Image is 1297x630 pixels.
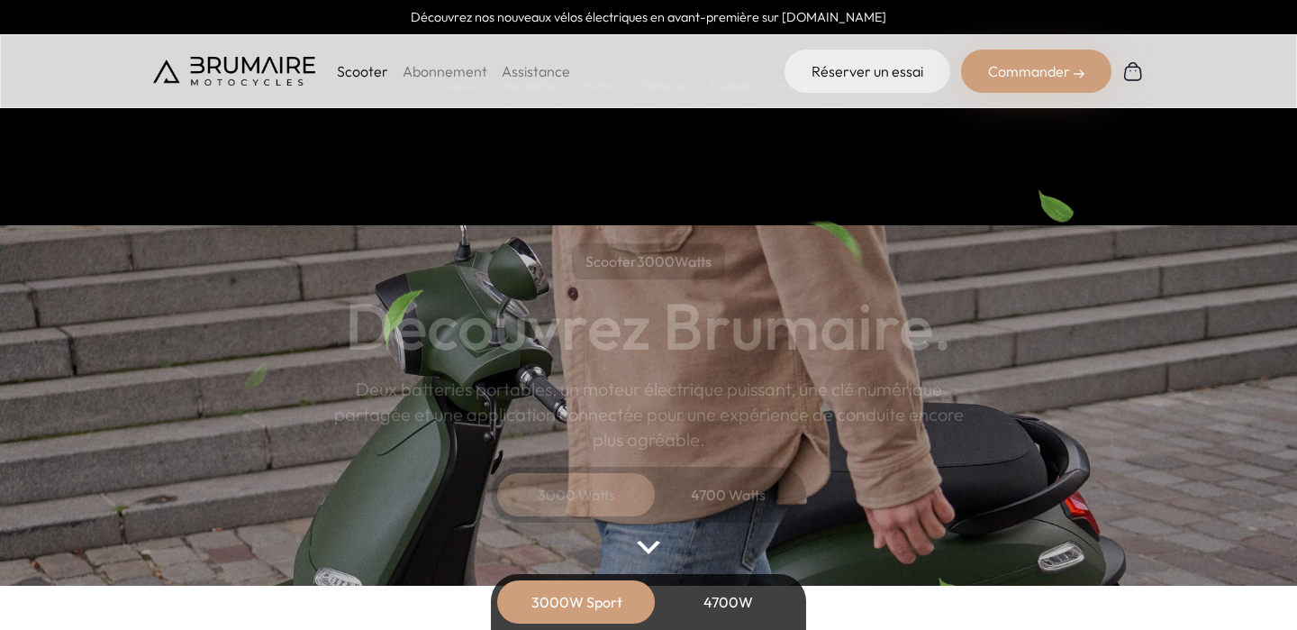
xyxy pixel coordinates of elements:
div: Commander [961,50,1111,93]
div: 3000W Sport [504,580,648,624]
p: Scooter [337,60,388,82]
p: Deux batteries portables, un moteur électrique puissant, une clé numérique partagée et une applic... [333,377,964,452]
img: Panier [1122,60,1144,82]
span: 3000 [637,252,675,270]
a: Abonnement [403,62,487,80]
p: Scooter Watts [572,243,725,279]
a: Réserver un essai [785,50,950,93]
div: 3000 Watts [504,473,648,516]
a: Assistance [502,62,570,80]
img: right-arrow-2.png [1074,68,1084,79]
img: Brumaire Motocycles [153,57,315,86]
img: arrow-bottom.png [637,541,660,554]
div: 4700W [656,580,800,624]
h1: Découvrez Brumaire. [345,294,952,359]
div: 4700 Watts [656,473,800,516]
